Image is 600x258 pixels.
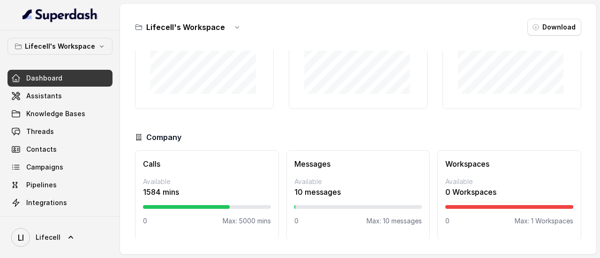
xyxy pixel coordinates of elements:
[7,123,112,140] a: Threads
[26,127,54,136] span: Threads
[143,216,147,226] p: 0
[445,158,573,170] h3: Workspaces
[26,180,57,190] span: Pipelines
[7,141,112,158] a: Contacts
[146,132,181,143] h3: Company
[294,158,422,170] h3: Messages
[294,216,299,226] p: 0
[7,105,112,122] a: Knowledge Bases
[445,216,450,226] p: 0
[26,74,62,83] span: Dashboard
[367,216,422,226] p: Max: 10 messages
[143,186,271,198] p: 1584 mins
[7,224,112,251] a: Lifecell
[7,177,112,193] a: Pipelines
[515,216,573,226] p: Max: 1 Workspaces
[36,233,60,242] span: Lifecell
[7,88,112,104] a: Assistants
[22,7,98,22] img: light.svg
[7,194,112,211] a: Integrations
[26,216,67,225] span: API Settings
[7,38,112,55] button: Lifecell's Workspace
[445,177,573,186] p: Available
[18,233,24,243] text: LI
[26,162,63,172] span: Campaigns
[527,19,581,36] button: Download
[26,198,67,207] span: Integrations
[26,145,57,154] span: Contacts
[143,177,271,186] p: Available
[25,41,95,52] p: Lifecell's Workspace
[294,177,422,186] p: Available
[7,70,112,87] a: Dashboard
[7,212,112,229] a: API Settings
[294,186,422,198] p: 10 messages
[26,109,85,118] span: Knowledge Bases
[143,158,271,170] h3: Calls
[445,186,573,198] p: 0 Workspaces
[146,22,225,33] h3: Lifecell's Workspace
[26,91,62,101] span: Assistants
[223,216,271,226] p: Max: 5000 mins
[7,159,112,176] a: Campaigns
